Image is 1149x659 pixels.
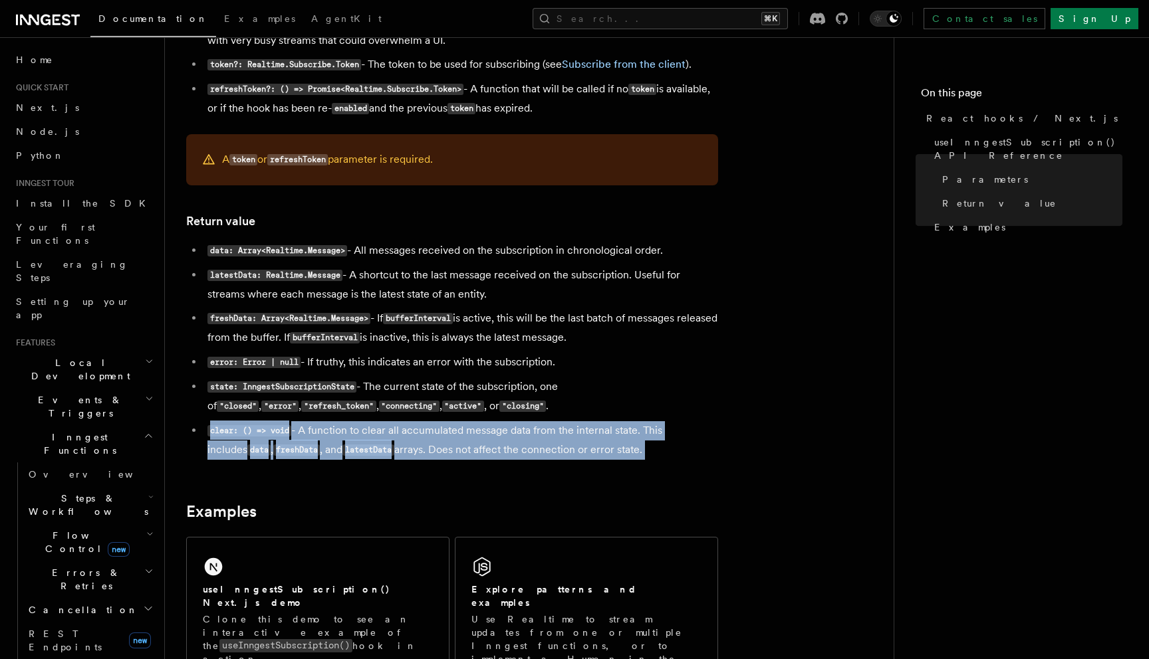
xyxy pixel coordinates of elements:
[290,332,360,343] code: bufferInterval
[379,401,440,412] code: "connecting"
[229,154,257,165] code: token
[23,462,156,486] a: Overview
[11,82,68,93] span: Quick start
[929,215,1122,239] a: Examples
[108,542,130,557] span: new
[11,96,156,120] a: Next.js
[934,221,1005,234] span: Examples
[11,388,156,425] button: Events & Triggers
[447,103,475,114] code: token
[562,58,686,70] a: Subscribe from the client
[303,4,390,36] a: AgentKit
[217,401,259,412] code: "closed"
[937,167,1122,191] a: Parameters
[23,598,156,622] button: Cancellation
[23,492,148,518] span: Steps & Workflows
[11,48,156,72] a: Home
[219,639,352,652] code: useInngestSubscription()
[1051,8,1138,29] a: Sign Up
[16,53,53,66] span: Home
[16,102,79,113] span: Next.js
[273,444,320,456] code: freshData
[471,583,702,609] h2: Explore patterns and examples
[222,150,433,169] p: A or parameter is required.
[11,252,156,290] a: Leveraging Steps
[23,622,156,659] a: REST Endpointsnew
[16,259,128,283] span: Leveraging Steps
[761,12,780,25] kbd: ⌘K
[203,309,718,347] li: - If is active, this will be the last batch of messages released from the buffer. If is inactive,...
[937,191,1122,215] a: Return value
[23,603,138,616] span: Cancellation
[207,59,361,70] code: token?: Realtime.Subscribe.Token
[216,4,303,36] a: Examples
[29,628,102,652] span: REST Endpoints
[23,561,156,598] button: Errors & Retries
[11,356,145,383] span: Local Development
[247,444,271,456] code: data
[23,523,156,561] button: Flow Controlnew
[129,632,151,648] span: new
[267,154,328,165] code: refreshToken
[16,126,79,137] span: Node.js
[11,215,156,252] a: Your first Functions
[16,222,95,246] span: Your first Functions
[499,401,546,412] code: "closing"
[332,103,369,114] code: enabled
[207,84,463,95] code: refreshToken?: () => Promise<Realtime.Subscribe.Token>
[203,55,718,74] li: - The token to be used for subscribing (see ).
[301,401,376,412] code: "refresh_token"
[628,84,656,95] code: token
[11,425,156,462] button: Inngest Functions
[342,444,394,456] code: latestData
[203,353,718,372] li: - If truthy, this indicates an error with the subscription.
[23,486,156,523] button: Steps & Workflows
[921,85,1122,106] h4: On this page
[11,430,144,457] span: Inngest Functions
[942,173,1028,186] span: Parameters
[926,112,1118,125] span: React hooks / Next.js
[203,583,433,609] h2: useInngestSubscription() Next.js demo
[23,566,144,593] span: Errors & Retries
[16,150,64,161] span: Python
[383,313,453,324] code: bufferInterval
[261,401,299,412] code: "error"
[924,8,1045,29] a: Contact sales
[11,191,156,215] a: Install the SDK
[442,401,484,412] code: "active"
[16,296,130,320] span: Setting up your app
[11,337,55,348] span: Features
[207,357,301,368] code: error: Error | null
[29,469,166,480] span: Overview
[203,241,718,260] li: - All messages received on the subscription in chronological order.
[533,8,788,29] button: Search...⌘K
[11,120,156,143] a: Node.js
[203,377,718,416] li: - The current state of the subscription, one of , , , , , or .
[207,270,342,281] code: latestData: Realtime.Message
[11,393,145,420] span: Events & Triggers
[207,313,370,324] code: freshData: Array<Realtime.Message>
[870,11,902,27] button: Toggle dark mode
[203,80,718,118] li: - A function that will be called if no is available, or if the hook has been re- and the previous...
[207,381,356,393] code: state: InngestSubscriptionState
[11,351,156,388] button: Local Development
[90,4,216,37] a: Documentation
[929,130,1122,167] a: useInngestSubscription() API Reference
[224,13,295,24] span: Examples
[11,143,156,167] a: Python
[98,13,208,24] span: Documentation
[942,197,1057,210] span: Return value
[921,106,1122,130] a: React hooks / Next.js
[16,198,154,209] span: Install the SDK
[203,266,718,304] li: - A shortcut to the last message received on the subscription. Useful for streams where each mess...
[934,136,1122,162] span: useInngestSubscription() API Reference
[207,425,291,436] code: clear: () => void
[23,529,146,555] span: Flow Control
[11,290,156,327] a: Setting up your app
[203,421,718,460] li: - A function to clear all accumulated message data from the internal state. This includes , , and...
[186,502,257,521] a: Examples
[311,13,382,24] span: AgentKit
[11,178,74,189] span: Inngest tour
[186,212,255,231] a: Return value
[207,245,347,256] code: data: Array<Realtime.Message>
